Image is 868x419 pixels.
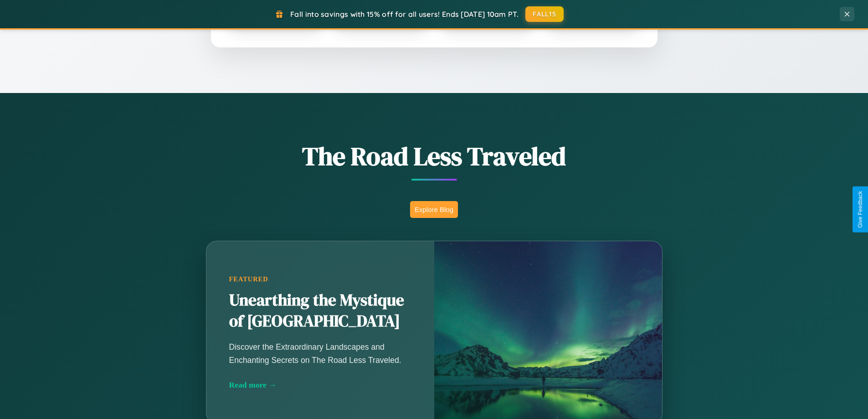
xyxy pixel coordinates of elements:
button: Explore Blog [410,201,458,218]
span: Fall into savings with 15% off for all users! Ends [DATE] 10am PT. [290,10,519,19]
h1: The Road Less Traveled [161,139,708,174]
div: Give Feedback [857,191,863,228]
div: Featured [229,275,411,283]
div: Read more → [229,380,411,390]
h2: Unearthing the Mystique of [GEOGRAPHIC_DATA] [229,290,411,332]
button: FALL15 [525,6,564,22]
p: Discover the Extraordinary Landscapes and Enchanting Secrets on The Road Less Traveled. [229,341,411,366]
